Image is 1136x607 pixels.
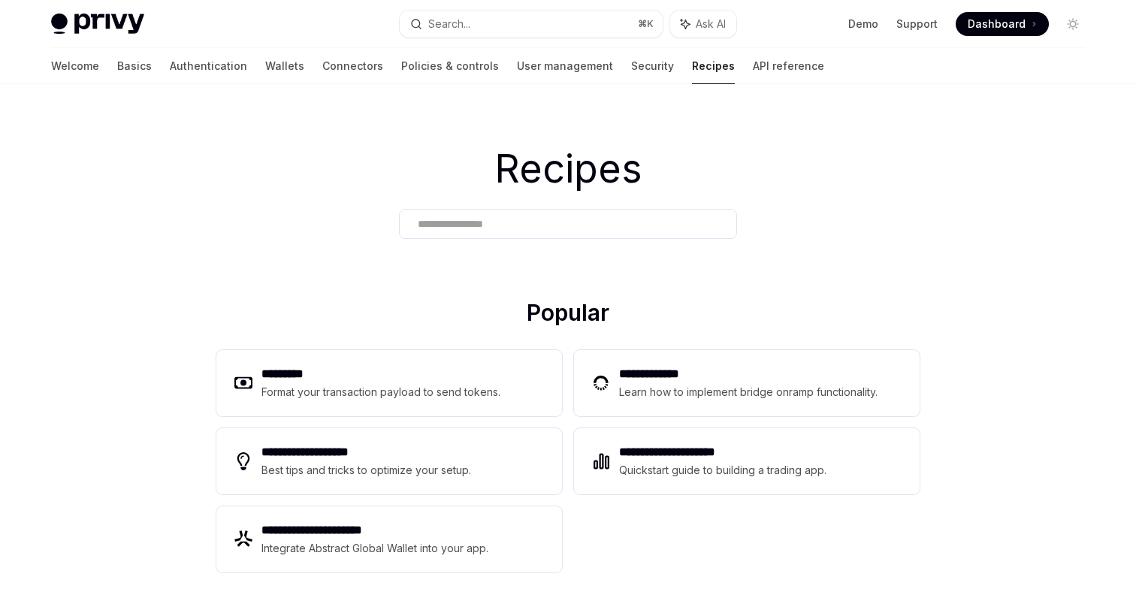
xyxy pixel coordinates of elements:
span: ⌘ K [638,18,654,30]
div: Learn how to implement bridge onramp functionality. [619,383,878,401]
a: Demo [848,17,878,32]
button: Ask AI [670,11,736,38]
a: Security [631,48,674,84]
div: Format your transaction payload to send tokens. [261,383,500,401]
a: Connectors [322,48,383,84]
button: Toggle dark mode [1061,12,1085,36]
a: Dashboard [956,12,1049,36]
a: Welcome [51,48,99,84]
a: User management [517,48,613,84]
a: Policies & controls [401,48,499,84]
button: Search...⌘K [400,11,663,38]
a: **** **** ***Learn how to implement bridge onramp functionality. [574,350,920,416]
a: API reference [753,48,824,84]
a: **** ****Format your transaction payload to send tokens. [216,350,562,416]
a: Authentication [170,48,247,84]
a: Support [896,17,938,32]
div: Integrate Abstract Global Wallet into your app. [261,539,488,557]
h2: Popular [216,299,920,332]
a: Recipes [692,48,735,84]
span: Dashboard [968,17,1026,32]
img: light logo [51,14,144,35]
a: Wallets [265,48,304,84]
a: Basics [117,48,152,84]
div: Search... [428,15,470,33]
span: Ask AI [696,17,726,32]
div: Best tips and tricks to optimize your setup. [261,461,471,479]
div: Quickstart guide to building a trading app. [619,461,826,479]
